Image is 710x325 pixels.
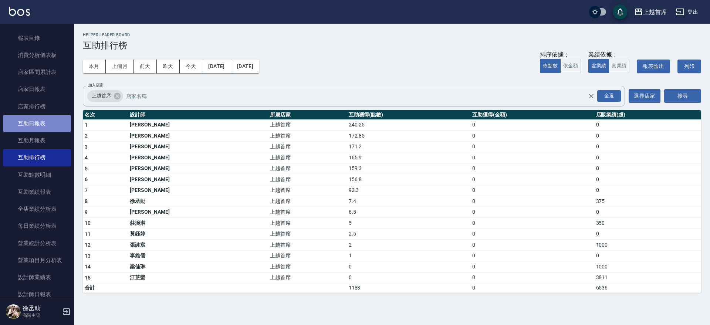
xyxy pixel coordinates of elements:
[128,272,268,283] td: 江芷螢
[3,64,71,81] a: 店家區間累計表
[128,174,268,185] td: [PERSON_NAME]
[347,228,470,240] td: 2.5
[128,163,268,174] td: [PERSON_NAME]
[588,51,629,59] div: 業績依據：
[613,4,628,19] button: save
[637,60,670,73] button: 報表匯出
[347,163,470,174] td: 159.3
[128,119,268,131] td: [PERSON_NAME]
[347,196,470,207] td: 7.4
[128,141,268,152] td: [PERSON_NAME]
[128,218,268,229] td: 莊涴淋
[3,149,71,166] a: 互助排行榜
[3,98,71,115] a: 店家排行榜
[268,261,346,272] td: 上越首席
[268,163,346,174] td: 上越首席
[85,253,91,259] span: 13
[128,261,268,272] td: 梁佳琳
[629,89,660,103] button: 選擇店家
[3,30,71,47] a: 報表目錄
[3,47,71,64] a: 消費分析儀表板
[347,218,470,229] td: 5
[3,166,71,183] a: 互助點數明細
[347,283,470,293] td: 1183
[3,81,71,98] a: 店家日報表
[664,89,701,103] button: 搜尋
[268,228,346,240] td: 上越首席
[268,250,346,261] td: 上越首席
[85,144,88,150] span: 3
[470,110,594,120] th: 互助獲得(金額)
[470,119,594,131] td: 0
[540,59,561,73] button: 依點數
[588,59,609,73] button: 虛業績
[128,240,268,251] td: 張詠宸
[470,261,594,272] td: 0
[470,207,594,218] td: 0
[347,207,470,218] td: 6.5
[128,196,268,207] td: 徐丞勛
[268,131,346,142] td: 上越首席
[594,261,701,272] td: 1000
[347,110,470,120] th: 互助獲得(點數)
[347,152,470,163] td: 165.9
[9,7,30,16] img: Logo
[470,218,594,229] td: 0
[128,185,268,196] td: [PERSON_NAME]
[83,283,128,293] td: 合計
[677,60,701,73] button: 列印
[128,207,268,218] td: [PERSON_NAME]
[470,240,594,251] td: 0
[540,51,581,59] div: 排序依據：
[6,304,21,319] img: Person
[3,183,71,200] a: 互助業績報表
[83,40,701,51] h3: 互助排行榜
[594,185,701,196] td: 0
[268,218,346,229] td: 上越首席
[586,91,596,101] button: Clear
[85,209,88,215] span: 9
[3,269,71,286] a: 設計師業績表
[85,176,88,182] span: 6
[128,110,268,120] th: 設計師
[594,110,701,120] th: 店販業績(虛)
[3,115,71,132] a: 互助日報表
[3,200,71,217] a: 全店業績分析表
[128,228,268,240] td: 黃鈺婷
[83,110,128,120] th: 名次
[180,60,203,73] button: 今天
[347,272,470,283] td: 0
[134,60,157,73] button: 前天
[128,250,268,261] td: 李維儒
[85,242,91,248] span: 12
[85,166,88,172] span: 5
[157,60,180,73] button: 昨天
[594,240,701,251] td: 1000
[594,283,701,293] td: 6536
[594,207,701,218] td: 0
[631,4,670,20] button: 上越首席
[470,185,594,196] td: 0
[347,240,470,251] td: 2
[594,228,701,240] td: 0
[594,141,701,152] td: 0
[560,59,581,73] button: 依金額
[594,272,701,283] td: 3811
[347,119,470,131] td: 240.25
[124,89,601,102] input: 店家名稱
[85,122,88,128] span: 1
[268,207,346,218] td: 上越首席
[85,133,88,139] span: 2
[470,250,594,261] td: 0
[594,119,701,131] td: 0
[470,174,594,185] td: 0
[643,7,667,17] div: 上越首席
[268,185,346,196] td: 上越首席
[347,261,470,272] td: 0
[106,60,134,73] button: 上個月
[470,196,594,207] td: 0
[268,119,346,131] td: 上越首席
[470,228,594,240] td: 0
[268,152,346,163] td: 上越首席
[87,90,123,102] div: 上越首席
